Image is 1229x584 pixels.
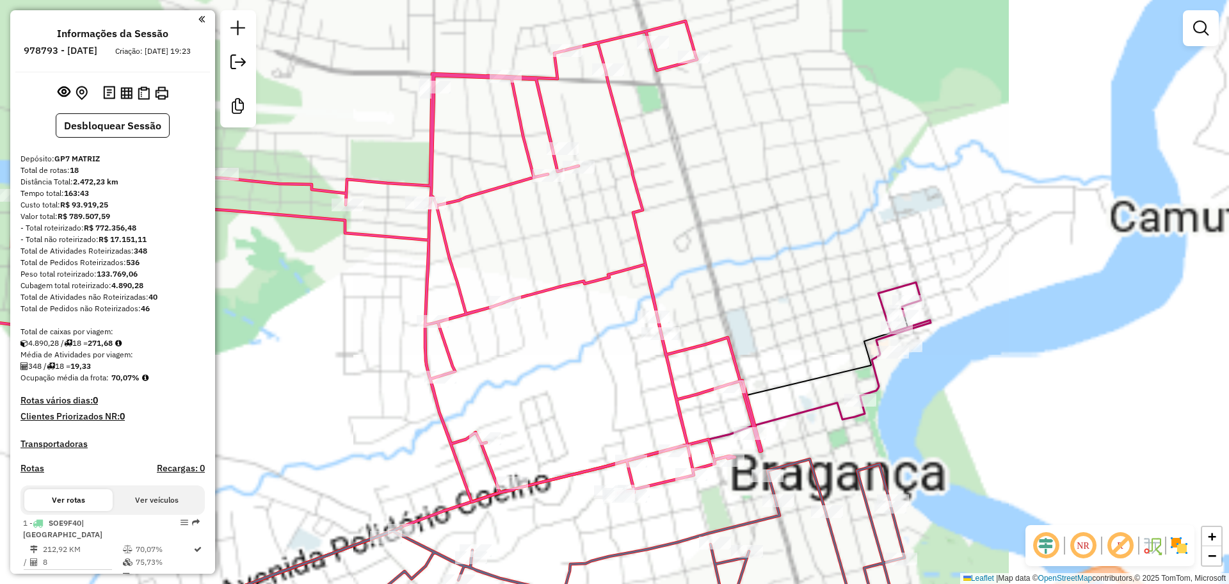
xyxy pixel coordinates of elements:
[42,543,122,556] td: 212,92 KM
[20,153,205,165] div: Depósito:
[70,165,79,175] strong: 18
[56,113,170,138] button: Desbloquear Sessão
[960,573,1229,584] div: Map data © contributors,© 2025 TomTom, Microsoft
[42,556,122,569] td: 8
[20,199,205,211] div: Custo total:
[20,349,205,361] div: Média de Atividades por viagem:
[20,326,205,337] div: Total de caixas por viagem:
[20,165,205,176] div: Total de rotas:
[225,93,251,122] a: Criar modelo
[64,339,72,347] i: Total de rotas
[84,223,136,232] strong: R$ 772.356,48
[20,188,205,199] div: Tempo total:
[1038,574,1093,583] a: OpenStreetMap
[1169,535,1189,556] img: Exibir/Ocultar setores
[20,245,205,257] div: Total de Atividades Roteirizadas:
[225,49,251,78] a: Exportar sessão
[141,304,150,313] strong: 46
[20,362,28,370] i: Total de Atividades
[88,338,113,348] strong: 271,68
[42,571,122,583] td: 26,62 KM
[30,546,38,553] i: Distância Total
[120,410,125,422] strong: 0
[192,519,200,526] em: Rota exportada
[57,28,168,40] h4: Informações da Sessão
[1105,530,1136,561] span: Exibir rótulo
[20,439,205,450] h4: Transportadoras
[55,83,73,103] button: Exibir sessão original
[1208,528,1216,544] span: +
[1142,535,1162,556] img: Fluxo de ruas
[20,337,205,349] div: 4.890,28 / 18 =
[135,571,193,583] td: 09:16
[20,395,205,406] h4: Rotas vários dias:
[134,246,147,255] strong: 348
[23,518,102,539] span: 1 -
[58,211,110,221] strong: R$ 789.507,59
[152,84,171,102] button: Imprimir Rotas
[1031,530,1061,561] span: Ocultar deslocamento
[20,222,205,234] div: - Total roteirizado:
[73,177,118,186] strong: 2.472,23 km
[113,489,201,511] button: Ver veículos
[20,280,205,291] div: Cubagem total roteirizado:
[194,546,202,553] i: Rota otimizada
[1208,547,1216,564] span: −
[111,373,140,382] strong: 70,07%
[157,463,205,474] h4: Recargas: 0
[70,361,91,371] strong: 19,33
[20,463,44,474] a: Rotas
[73,83,90,103] button: Centralizar mapa no depósito ou ponto de apoio
[93,394,98,406] strong: 0
[115,339,122,347] i: Meta Caixas/viagem: 220,00 Diferença: 51,68
[47,362,55,370] i: Total de rotas
[181,519,188,526] em: Opções
[20,373,109,382] span: Ocupação média da frota:
[20,339,28,347] i: Cubagem total roteirizado
[110,45,196,57] div: Criação: [DATE] 19:23
[1068,530,1098,561] span: Ocultar NR
[126,257,140,267] strong: 536
[225,15,251,44] a: Nova sessão e pesquisa
[24,489,113,511] button: Ver rotas
[99,234,147,244] strong: R$ 17.151,11
[49,518,81,528] span: SOE9F40
[1188,15,1214,41] a: Exibir filtros
[54,154,100,163] strong: GP7 MATRIZ
[135,84,152,102] button: Visualizar Romaneio
[24,45,97,56] h6: 978793 - [DATE]
[123,546,133,553] i: % de utilização do peso
[118,84,135,101] button: Visualizar relatório de Roteirização
[20,268,205,280] div: Peso total roteirizado:
[23,571,29,583] td: =
[20,411,205,422] h4: Clientes Priorizados NR:
[20,303,205,314] div: Total de Pedidos não Roteirizados:
[20,234,205,245] div: - Total não roteirizado:
[111,280,143,290] strong: 4.890,28
[64,188,89,198] strong: 163:43
[123,573,129,581] i: Tempo total em rota
[30,558,38,566] i: Total de Atividades
[135,543,193,556] td: 70,07%
[23,556,29,569] td: /
[100,83,118,103] button: Logs desbloquear sessão
[142,374,149,382] em: Média calculada utilizando a maior ocupação (%Peso ou %Cubagem) de cada rota da sessão. Rotas cro...
[963,574,994,583] a: Leaflet
[97,269,138,279] strong: 133.769,06
[1202,546,1221,565] a: Zoom out
[20,291,205,303] div: Total de Atividades não Roteirizadas:
[20,176,205,188] div: Distância Total:
[60,200,108,209] strong: R$ 93.919,25
[1202,527,1221,546] a: Zoom in
[20,211,205,222] div: Valor total:
[20,361,205,372] div: 348 / 18 =
[135,556,193,569] td: 75,73%
[996,574,998,583] span: |
[20,257,205,268] div: Total de Pedidos Roteirizados:
[198,12,205,26] a: Clique aqui para minimizar o painel
[149,292,157,302] strong: 40
[123,558,133,566] i: % de utilização da cubagem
